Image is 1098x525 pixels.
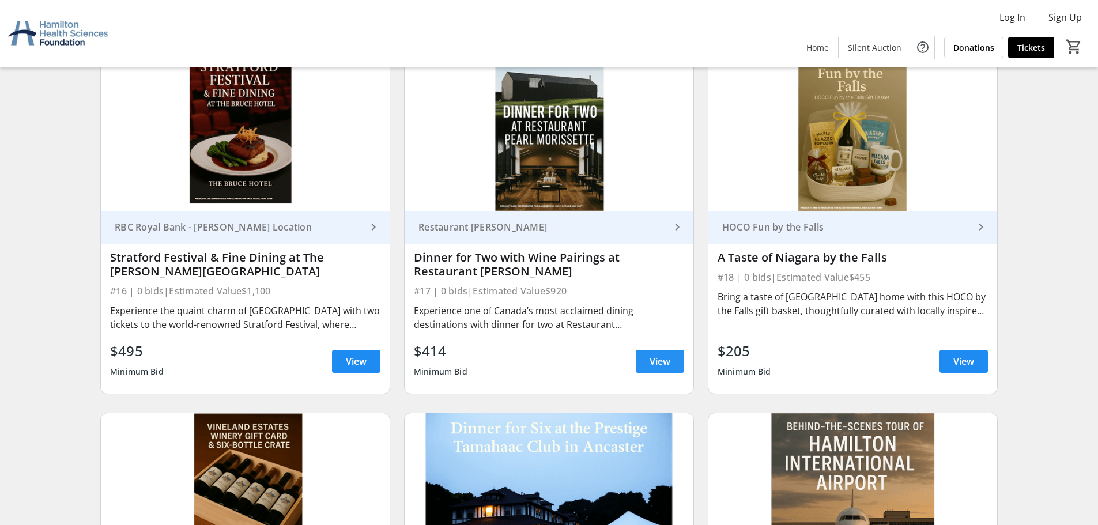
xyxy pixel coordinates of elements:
[636,350,684,373] a: View
[110,341,164,361] div: $495
[414,341,467,361] div: $414
[101,211,390,244] a: RBC Royal Bank - [PERSON_NAME] Location
[110,251,380,278] div: Stratford Festival & Fine Dining at The [PERSON_NAME][GEOGRAPHIC_DATA]
[367,220,380,234] mat-icon: keyboard_arrow_right
[999,10,1025,24] span: Log In
[944,37,1003,58] a: Donations
[1039,8,1091,27] button: Sign Up
[346,354,367,368] span: View
[990,8,1035,27] button: Log In
[405,48,693,211] img: Dinner for Two with Wine Pairings at Restaurant Pearl Morissette
[1017,41,1045,54] span: Tickets
[953,41,994,54] span: Donations
[953,354,974,368] span: View
[718,269,988,285] div: #18 | 0 bids | Estimated Value $455
[1063,36,1084,57] button: Cart
[414,283,684,299] div: #17 | 0 bids | Estimated Value $920
[101,48,390,211] img: Stratford Festival & Fine Dining at The Bruce Hotel
[670,220,684,234] mat-icon: keyboard_arrow_right
[939,350,988,373] a: View
[414,221,670,233] div: Restaurant [PERSON_NAME]
[974,220,988,234] mat-icon: keyboard_arrow_right
[414,304,684,331] div: Experience one of Canada’s most acclaimed dining destinations with dinner for two at Restaurant [...
[110,283,380,299] div: #16 | 0 bids | Estimated Value $1,100
[110,361,164,382] div: Minimum Bid
[718,341,771,361] div: $205
[110,221,367,233] div: RBC Royal Bank - [PERSON_NAME] Location
[405,211,693,244] a: Restaurant [PERSON_NAME]
[718,361,771,382] div: Minimum Bid
[1008,37,1054,58] a: Tickets
[1048,10,1082,24] span: Sign Up
[911,36,934,59] button: Help
[806,41,829,54] span: Home
[718,221,974,233] div: HOCO Fun by the Falls
[332,350,380,373] a: View
[708,48,997,211] img: A Taste of Niagara by the Falls
[650,354,670,368] span: View
[7,5,110,62] img: Hamilton Health Sciences Foundation's Logo
[414,251,684,278] div: Dinner for Two with Wine Pairings at Restaurant [PERSON_NAME]
[708,211,997,244] a: HOCO Fun by the Falls
[718,251,988,265] div: A Taste of Niagara by the Falls
[839,37,911,58] a: Silent Auction
[718,290,988,318] div: Bring a taste of [GEOGRAPHIC_DATA] home with this HOCO by the Falls gift basket, thoughtfully cur...
[110,304,380,331] div: Experience the quaint charm of [GEOGRAPHIC_DATA] with two tickets to the world-renowned Stratford...
[414,361,467,382] div: Minimum Bid
[797,37,838,58] a: Home
[848,41,901,54] span: Silent Auction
